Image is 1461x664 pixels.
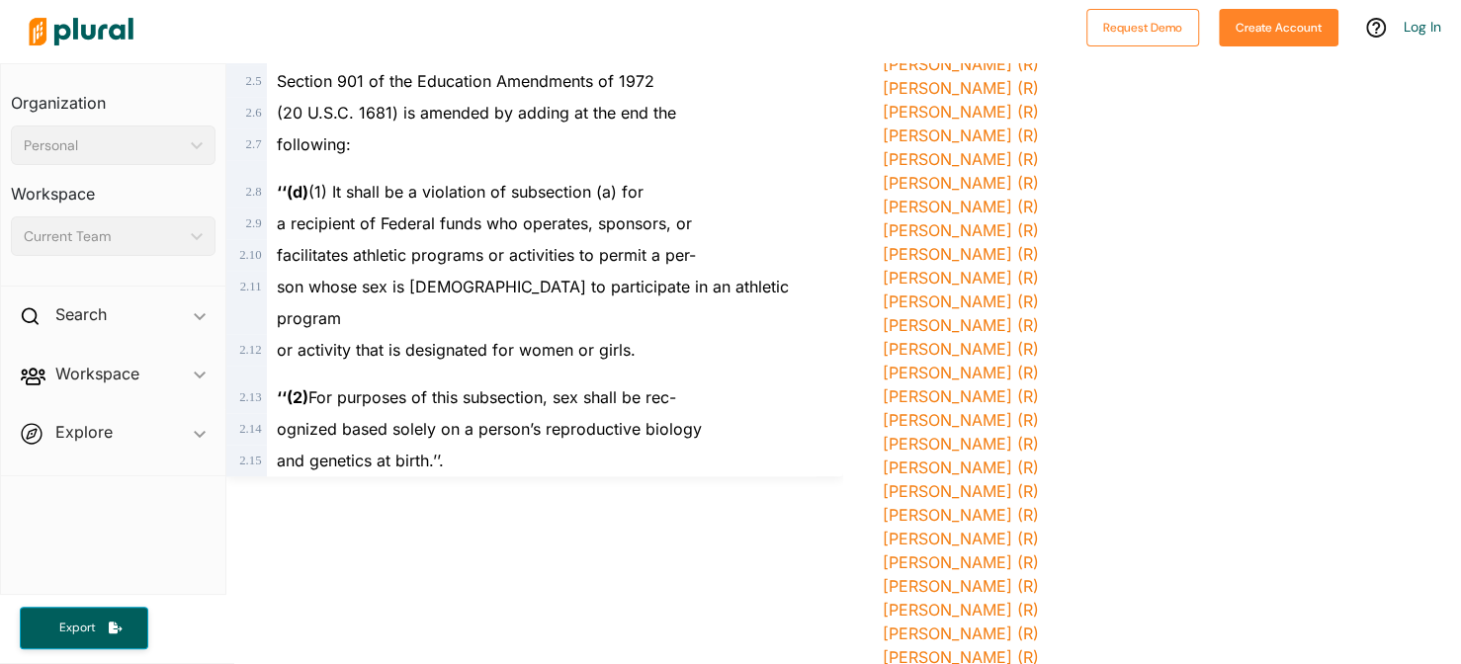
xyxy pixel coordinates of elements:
[277,103,676,123] span: (20 U.S.C. 1681) is amended by adding at the end the
[246,106,262,120] span: 2 . 6
[1219,16,1338,37] a: Create Account
[883,339,1039,359] a: [PERSON_NAME] (R)
[277,419,702,439] span: ognized based solely on a person’s reproductive biology
[277,245,696,265] span: facilitates athletic programs or activities to permit a per-
[246,185,262,199] span: 2 . 8
[883,173,1039,193] a: [PERSON_NAME] (R)
[277,387,676,407] span: For purposes of this subsection, sex shall be rec-
[24,135,183,156] div: Personal
[883,78,1039,98] a: [PERSON_NAME] (R)
[11,74,215,118] h3: Organization
[239,248,261,262] span: 2 . 10
[883,386,1039,406] a: [PERSON_NAME] (R)
[277,71,654,91] span: Section 901 of the Education Amendments of 1972
[883,576,1039,596] a: [PERSON_NAME] (R)
[883,410,1039,430] a: [PERSON_NAME] (R)
[277,387,308,407] strong: ‘‘(2)
[45,620,109,636] span: Export
[883,457,1039,477] a: [PERSON_NAME] (R)
[277,182,308,202] strong: ‘‘(d)
[239,390,261,404] span: 2 . 13
[883,363,1039,382] a: [PERSON_NAME] (R)
[24,226,183,247] div: Current Team
[883,244,1039,264] a: [PERSON_NAME] (R)
[239,422,261,436] span: 2 . 14
[883,197,1039,216] a: [PERSON_NAME] (R)
[11,165,215,208] h3: Workspace
[883,102,1039,122] a: [PERSON_NAME] (R)
[1086,9,1199,46] button: Request Demo
[883,149,1039,169] a: [PERSON_NAME] (R)
[883,291,1039,311] a: [PERSON_NAME] (R)
[1219,9,1338,46] button: Create Account
[883,552,1039,572] a: [PERSON_NAME] (R)
[1086,16,1199,37] a: Request Demo
[883,125,1039,145] a: [PERSON_NAME] (R)
[883,529,1039,548] a: [PERSON_NAME] (R)
[20,607,148,649] button: Export
[277,134,351,154] span: following:
[277,451,444,470] span: and genetics at birth.’’.
[883,600,1039,620] a: [PERSON_NAME] (R)
[1404,18,1441,36] a: Log In
[883,268,1039,288] a: [PERSON_NAME] (R)
[246,216,262,230] span: 2 . 9
[883,54,1039,74] a: [PERSON_NAME] (R)
[239,454,261,467] span: 2 . 15
[883,505,1039,525] a: [PERSON_NAME] (R)
[277,213,692,233] span: a recipient of Federal funds who operates, sponsors, or
[883,481,1039,501] a: [PERSON_NAME] (R)
[883,315,1039,335] a: [PERSON_NAME] (R)
[883,434,1039,454] a: [PERSON_NAME] (R)
[246,74,262,88] span: 2 . 5
[55,303,107,325] h2: Search
[277,277,789,328] span: son whose sex is [DEMOGRAPHIC_DATA] to participate in an athletic program
[239,343,261,357] span: 2 . 12
[240,280,262,293] span: 2 . 11
[246,137,262,151] span: 2 . 7
[277,182,644,202] span: (1) It shall be a violation of subsection (a) for
[277,340,636,360] span: or activity that is designated for women or girls.
[883,623,1039,643] a: [PERSON_NAME] (R)
[883,220,1039,240] a: [PERSON_NAME] (R)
